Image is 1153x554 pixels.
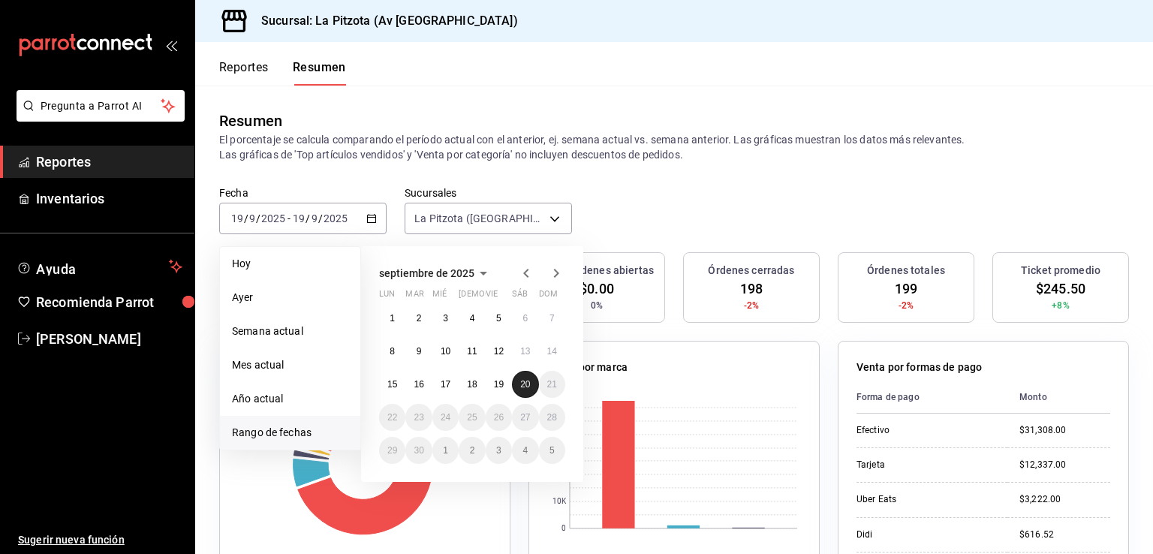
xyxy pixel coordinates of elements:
[856,459,995,471] div: Tarjeta
[219,132,1129,162] p: El porcentaje se calcula comparando el período actual con el anterior, ej. semana actual vs. sema...
[1019,424,1110,437] div: $31,308.00
[441,346,450,357] abbr: 10 de septiembre de 2025
[387,445,397,456] abbr: 29 de septiembre de 2025
[486,305,512,332] button: 5 de septiembre de 2025
[417,313,422,324] abbr: 2 de septiembre de 2025
[867,263,945,279] h3: Órdenes totales
[390,346,395,357] abbr: 8 de septiembre de 2025
[232,357,348,373] span: Mes actual
[459,371,485,398] button: 18 de septiembre de 2025
[494,412,504,423] abbr: 26 de septiembre de 2025
[856,360,982,375] p: Venta por formas de pago
[539,437,565,464] button: 5 de octubre de 2025
[244,212,248,224] span: /
[740,279,763,299] span: 198
[390,313,395,324] abbr: 1 de septiembre de 2025
[512,305,538,332] button: 6 de septiembre de 2025
[856,528,995,541] div: Didi
[539,305,565,332] button: 7 de septiembre de 2025
[1019,459,1110,471] div: $12,337.00
[292,212,306,224] input: --
[549,445,555,456] abbr: 5 de octubre de 2025
[414,412,423,423] abbr: 23 de septiembre de 2025
[744,299,759,312] span: -2%
[379,267,474,279] span: septiembre de 2025
[306,212,310,224] span: /
[549,313,555,324] abbr: 7 de septiembre de 2025
[36,188,182,209] span: Inventarios
[432,371,459,398] button: 17 de septiembre de 2025
[41,98,161,114] span: Pregunta a Parrot AI
[1007,381,1110,414] th: Monto
[405,437,432,464] button: 30 de septiembre de 2025
[1036,279,1085,299] span: $245.50
[387,379,397,390] abbr: 15 de septiembre de 2025
[379,305,405,332] button: 1 de septiembre de 2025
[708,263,794,279] h3: Órdenes cerradas
[432,289,447,305] abbr: miércoles
[520,379,530,390] abbr: 20 de septiembre de 2025
[486,338,512,365] button: 12 de septiembre de 2025
[459,289,547,305] abbr: jueves
[414,379,423,390] abbr: 16 de septiembre de 2025
[467,412,477,423] abbr: 25 de septiembre de 2025
[856,493,995,506] div: Uber Eats
[432,338,459,365] button: 10 de septiembre de 2025
[323,212,348,224] input: ----
[36,292,182,312] span: Recomienda Parrot
[512,437,538,464] button: 4 de octubre de 2025
[219,60,346,86] div: navigation tabs
[441,412,450,423] abbr: 24 de septiembre de 2025
[539,371,565,398] button: 21 de septiembre de 2025
[165,39,177,51] button: open_drawer_menu
[547,379,557,390] abbr: 21 de septiembre de 2025
[379,338,405,365] button: 8 de septiembre de 2025
[379,289,395,305] abbr: lunes
[467,346,477,357] abbr: 11 de septiembre de 2025
[414,445,423,456] abbr: 30 de septiembre de 2025
[496,313,501,324] abbr: 5 de septiembre de 2025
[432,404,459,431] button: 24 de septiembre de 2025
[1052,299,1069,312] span: +8%
[219,110,282,132] div: Resumen
[459,338,485,365] button: 11 de septiembre de 2025
[432,437,459,464] button: 1 de octubre de 2025
[522,313,528,324] abbr: 6 de septiembre de 2025
[512,404,538,431] button: 27 de septiembre de 2025
[405,338,432,365] button: 9 de septiembre de 2025
[293,60,346,86] button: Resumen
[443,313,448,324] abbr: 3 de septiembre de 2025
[232,425,348,441] span: Rango de fechas
[895,279,917,299] span: 199
[470,313,475,324] abbr: 4 de septiembre de 2025
[552,498,567,506] text: 10K
[539,404,565,431] button: 28 de septiembre de 2025
[36,152,182,172] span: Reportes
[486,289,498,305] abbr: viernes
[512,338,538,365] button: 13 de septiembre de 2025
[443,445,448,456] abbr: 1 de octubre de 2025
[318,212,323,224] span: /
[379,437,405,464] button: 29 de septiembre de 2025
[379,264,492,282] button: septiembre de 2025
[459,404,485,431] button: 25 de septiembre de 2025
[248,212,256,224] input: --
[11,109,185,125] a: Pregunta a Parrot AI
[522,445,528,456] abbr: 4 de octubre de 2025
[417,346,422,357] abbr: 9 de septiembre de 2025
[432,305,459,332] button: 3 de septiembre de 2025
[405,404,432,431] button: 23 de septiembre de 2025
[232,324,348,339] span: Semana actual
[459,305,485,332] button: 4 de septiembre de 2025
[387,412,397,423] abbr: 22 de septiembre de 2025
[486,437,512,464] button: 3 de octubre de 2025
[539,338,565,365] button: 14 de septiembre de 2025
[856,424,995,437] div: Efectivo
[249,12,518,30] h3: Sucursal: La Pitzota (Av [GEOGRAPHIC_DATA])
[232,256,348,272] span: Hoy
[496,445,501,456] abbr: 3 de octubre de 2025
[520,346,530,357] abbr: 13 de septiembre de 2025
[856,381,1007,414] th: Forma de pago
[405,289,423,305] abbr: martes
[459,437,485,464] button: 2 de octubre de 2025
